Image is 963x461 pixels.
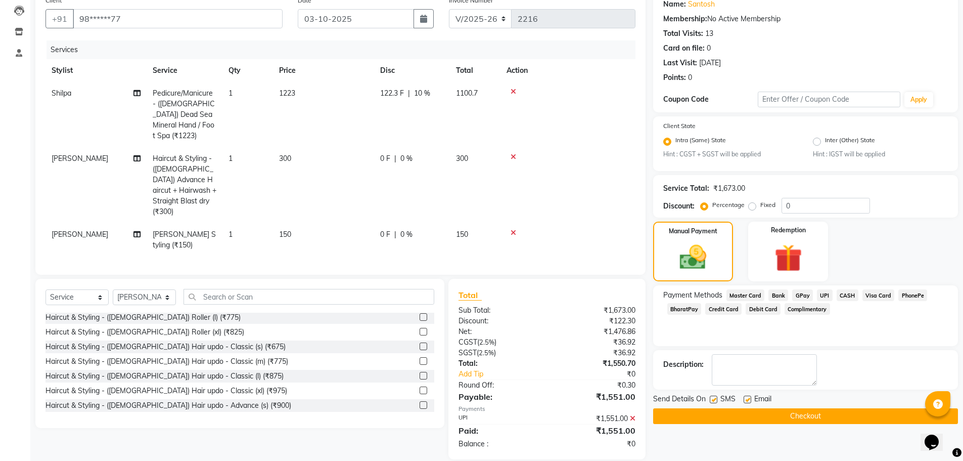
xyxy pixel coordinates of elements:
label: Intra (Same) State [675,136,726,148]
span: 150 [279,230,291,239]
label: Redemption [771,226,806,235]
th: Stylist [45,59,147,82]
div: Haircut & Styling - ([DEMOGRAPHIC_DATA]) Roller (xl) (₹825) [45,327,244,338]
span: Haircut & Styling - ([DEMOGRAPHIC_DATA]) Advance Haircut + Hairwash + Straight Blast dry (₹300) [153,154,216,216]
span: Bank [768,289,788,301]
label: Client State [663,121,696,131]
div: 13 [705,28,713,39]
div: Balance : [451,439,547,449]
div: ( ) [451,337,547,348]
div: ₹0 [547,439,643,449]
input: Enter Offer / Coupon Code [758,92,900,107]
div: Services [47,40,643,59]
span: [PERSON_NAME] [52,230,108,239]
span: 0 F [380,229,390,240]
span: 0 % [400,229,412,240]
div: Total: [451,358,547,369]
div: Paid: [451,425,547,437]
div: ₹1,476.86 [547,326,643,337]
input: Search by Name/Mobile/Email/Code [73,9,283,28]
div: Sub Total: [451,305,547,316]
div: Membership: [663,14,707,24]
th: Disc [374,59,450,82]
div: 0 [688,72,692,83]
span: | [408,88,410,99]
span: Payment Methods [663,290,722,301]
th: Action [500,59,635,82]
span: CGST [458,338,477,347]
span: 1100.7 [456,89,478,98]
div: UPI [451,413,547,424]
a: Add Tip [451,369,563,380]
div: ₹36.92 [547,348,643,358]
div: Payable: [451,391,547,403]
span: Complimentary [785,303,830,315]
span: 1 [228,230,233,239]
span: 2.5% [479,338,494,346]
div: No Active Membership [663,14,948,24]
span: SMS [720,394,736,406]
div: Net: [451,326,547,337]
div: Total Visits: [663,28,703,39]
span: 0 F [380,153,390,164]
span: Shilpa [52,89,71,98]
div: Card on file: [663,43,705,54]
div: ₹1,551.00 [547,391,643,403]
span: 0 % [400,153,412,164]
div: Round Off: [451,380,547,391]
th: Service [147,59,222,82]
div: Haircut & Styling - ([DEMOGRAPHIC_DATA]) Hair updo - Classic (xl) (₹975) [45,386,287,396]
div: Haircut & Styling - ([DEMOGRAPHIC_DATA]) Hair updo - Classic (l) (₹875) [45,371,284,382]
button: Checkout [653,408,958,424]
th: Price [273,59,374,82]
span: Send Details On [653,394,706,406]
span: GPay [792,289,813,301]
span: PhonePe [898,289,927,301]
div: Haircut & Styling - ([DEMOGRAPHIC_DATA]) Hair updo - Advance (s) (₹900) [45,400,291,411]
img: _cash.svg [671,242,715,273]
span: [PERSON_NAME] Styling (₹150) [153,230,216,249]
div: ₹36.92 [547,337,643,348]
div: ₹122.30 [547,316,643,326]
div: ( ) [451,348,547,358]
span: 1223 [279,89,295,98]
span: 1 [228,89,233,98]
span: | [394,229,396,240]
div: Haircut & Styling - ([DEMOGRAPHIC_DATA]) Roller (l) (₹775) [45,312,241,323]
div: ₹0.30 [547,380,643,391]
div: ₹1,550.70 [547,358,643,369]
div: Discount: [451,316,547,326]
div: Last Visit: [663,58,697,68]
span: 2.5% [479,349,494,357]
span: [PERSON_NAME] [52,154,108,163]
label: Manual Payment [669,227,717,236]
label: Percentage [712,200,745,209]
small: Hint : IGST will be applied [813,150,948,159]
div: Points: [663,72,686,83]
div: ₹1,673.00 [713,183,745,194]
div: ₹1,551.00 [547,413,643,424]
span: 122.3 F [380,88,404,99]
div: Coupon Code [663,94,758,105]
button: +91 [45,9,74,28]
label: Fixed [760,200,775,209]
div: ₹1,551.00 [547,425,643,437]
span: Total [458,290,482,301]
div: Service Total: [663,183,709,194]
span: Credit Card [705,303,742,315]
iframe: chat widget [921,421,953,451]
img: _gift.svg [766,241,811,275]
input: Search or Scan [184,289,434,305]
div: ₹0 [563,369,643,380]
div: Haircut & Styling - ([DEMOGRAPHIC_DATA]) Hair updo - Classic (s) (₹675) [45,342,286,352]
span: CASH [837,289,858,301]
span: 1 [228,154,233,163]
div: Description: [663,359,704,370]
small: Hint : CGST + SGST will be applied [663,150,798,159]
div: 0 [707,43,711,54]
span: BharatPay [667,303,702,315]
span: Visa Card [862,289,895,301]
span: 150 [456,230,468,239]
span: Master Card [726,289,765,301]
button: Apply [904,92,933,107]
